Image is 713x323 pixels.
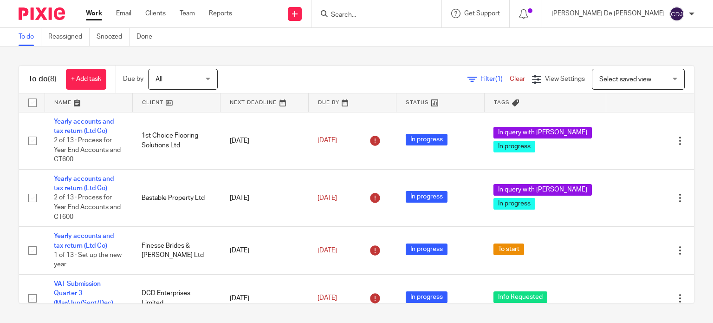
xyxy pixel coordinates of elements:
[406,134,447,145] span: In progress
[220,275,308,323] td: [DATE]
[493,127,592,138] span: In query with [PERSON_NAME]
[54,252,122,268] span: 1 of 13 · Set up the new year
[493,141,535,152] span: In progress
[220,112,308,169] td: [DATE]
[220,169,308,226] td: [DATE]
[97,28,130,46] a: Snoozed
[132,112,220,169] td: 1st Choice Flooring Solutions Ltd
[669,7,684,21] img: svg%3E
[406,191,447,203] span: In progress
[464,10,500,17] span: Get Support
[66,69,106,90] a: + Add task
[493,184,592,196] span: In query with [PERSON_NAME]
[54,119,114,134] a: Yearly accounts and tax return (Ltd Co)
[406,244,447,255] span: In progress
[86,9,102,18] a: Work
[599,76,651,83] span: Select saved view
[480,76,510,82] span: Filter
[510,76,525,82] a: Clear
[132,275,220,323] td: DCD Enterprises Limited
[494,100,510,105] span: Tags
[330,11,414,20] input: Search
[545,76,585,82] span: View Settings
[406,291,447,303] span: In progress
[136,28,159,46] a: Done
[156,76,162,83] span: All
[318,247,337,254] span: [DATE]
[54,195,121,220] span: 2 of 13 · Process for Year End Accounts and CT600
[551,9,665,18] p: [PERSON_NAME] De [PERSON_NAME]
[132,227,220,275] td: Finesse Brides & [PERSON_NAME] Ltd
[220,227,308,275] td: [DATE]
[495,76,503,82] span: (1)
[493,291,547,303] span: Info Requested
[145,9,166,18] a: Clients
[318,195,337,201] span: [DATE]
[123,74,143,84] p: Due by
[180,9,195,18] a: Team
[493,244,524,255] span: To start
[209,9,232,18] a: Reports
[48,28,90,46] a: Reassigned
[493,198,535,210] span: In progress
[116,9,131,18] a: Email
[19,7,65,20] img: Pixie
[54,281,113,306] a: VAT Submission Quarter 3 (Mar/Jun/Sept/Dec)
[318,295,337,302] span: [DATE]
[48,75,57,83] span: (8)
[54,137,121,163] span: 2 of 13 · Process for Year End Accounts and CT600
[318,137,337,144] span: [DATE]
[28,74,57,84] h1: To do
[19,28,41,46] a: To do
[132,169,220,226] td: Bastable Property Ltd
[54,233,114,249] a: Yearly accounts and tax return (Ltd Co)
[54,176,114,191] a: Yearly accounts and tax return (Ltd Co)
